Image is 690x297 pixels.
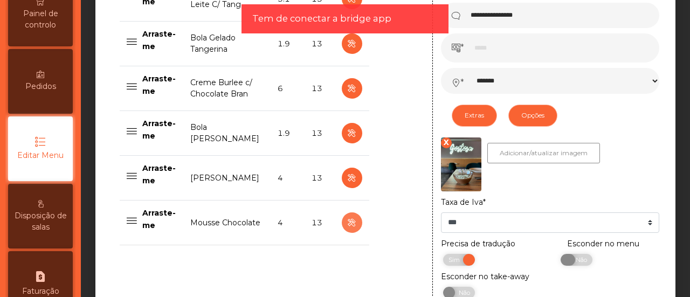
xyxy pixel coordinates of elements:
button: Adicionar/atualizar imagem [487,143,600,163]
td: 13 [305,201,335,245]
label: Esconder no take-away [441,271,529,282]
p: Arraste-me [142,28,177,52]
td: Bola [PERSON_NAME] [184,111,271,156]
td: 13 [305,156,335,201]
span: Tem de conectar a bridge app [252,12,391,25]
td: 13 [305,22,335,66]
span: Faturação [22,286,59,297]
span: Sim [442,254,469,266]
td: 13 [305,66,335,111]
span: Editar Menu [17,150,64,161]
div: X [441,137,452,148]
label: Esconder no menu [567,238,639,250]
p: Arraste-me [142,73,177,97]
p: Arraste-me [142,162,177,187]
span: Disposição de salas [11,210,70,233]
span: Pedidos [25,81,56,92]
i: request_page [34,270,47,283]
p: Arraste-me [142,118,177,142]
td: 6 [271,66,305,111]
td: 4 [271,201,305,245]
p: Arraste-me [142,207,177,231]
span: Não [567,254,594,266]
span: Painel de controlo [11,8,70,31]
button: Opções [508,105,557,126]
td: 13 [305,111,335,156]
label: Taxa de Iva* [441,197,486,208]
td: Bola Gelado Tangerina [184,22,271,66]
td: 4 [271,156,305,201]
td: [PERSON_NAME] [184,156,271,201]
td: 1.9 [271,111,305,156]
label: Precisa de tradução [441,238,515,250]
td: Creme Burlee c/ Chocolate Bran [184,66,271,111]
td: Mousse Chocolate [184,201,271,245]
button: Extras [452,105,497,126]
td: 1.9 [271,22,305,66]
